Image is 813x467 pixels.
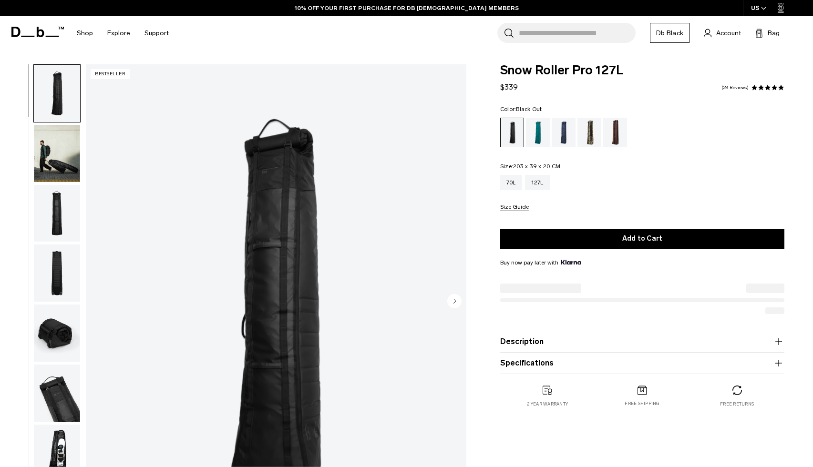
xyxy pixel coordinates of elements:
[70,16,176,50] nav: Main Navigation
[577,118,601,147] a: Db x Beyond Medals
[704,27,741,39] a: Account
[500,204,529,211] button: Size Guide
[34,244,80,302] img: Snow_roller_pro_black_out_new_db8.png
[33,64,81,122] button: Snow_roller_pro_black_out_new_db1.png
[34,365,80,422] img: Snow_roller_pro_black_out_new_db3.png
[34,185,80,242] img: Snow_roller_pro_black_out_new_db9.png
[625,400,659,407] p: Free shipping
[525,175,550,190] a: 127L
[500,258,581,267] span: Buy now pay later with
[33,184,81,243] button: Snow_roller_pro_black_out_new_db9.png
[720,401,754,407] p: Free returns
[513,163,560,170] span: 203 x 39 x 20 CM
[552,118,576,147] a: Blue Hour
[34,305,80,362] img: Snow_roller_pro_black_out_new_db7.png
[77,16,93,50] a: Shop
[500,118,524,147] a: Black Out
[755,27,780,39] button: Bag
[768,28,780,38] span: Bag
[295,4,519,12] a: 10% OFF YOUR FIRST PURCHASE FOR DB [DEMOGRAPHIC_DATA] MEMBERS
[91,69,130,79] p: Bestseller
[716,28,741,38] span: Account
[500,336,784,347] button: Description
[500,175,522,190] a: 70L
[526,118,550,147] a: Midnight Teal
[500,357,784,369] button: Specifications
[500,82,518,91] span: $339
[500,106,542,112] legend: Color:
[500,64,784,77] span: Snow Roller Pro 127L
[34,125,80,182] img: Snow_roller_pro_black_out_new_db10.png
[516,106,542,112] span: Black Out
[33,124,81,183] button: Snow_roller_pro_black_out_new_db10.png
[500,163,560,169] legend: Size:
[561,260,581,264] img: {"height" => 20, "alt" => "Klarna"}
[33,304,81,362] button: Snow_roller_pro_black_out_new_db7.png
[650,23,690,43] a: Db Black
[107,16,130,50] a: Explore
[33,244,81,302] button: Snow_roller_pro_black_out_new_db8.png
[144,16,169,50] a: Support
[721,85,749,90] a: 23 reviews
[33,364,81,422] button: Snow_roller_pro_black_out_new_db3.png
[500,229,784,249] button: Add to Cart
[603,118,627,147] a: Homegrown with Lu
[527,401,568,407] p: 2 year warranty
[447,294,462,310] button: Next slide
[34,65,80,122] img: Snow_roller_pro_black_out_new_db1.png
